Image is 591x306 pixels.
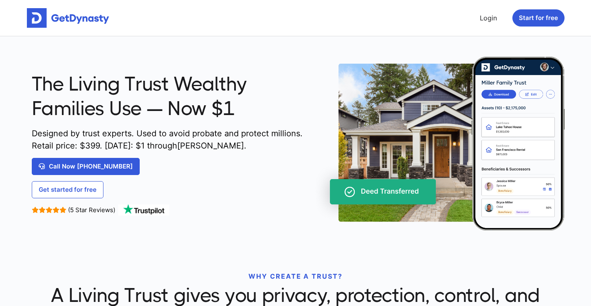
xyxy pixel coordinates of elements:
a: Login [477,10,500,26]
span: Designed by trust experts. Used to avoid probate and protect millions. Retail price: $ 399 . [DAT... [32,127,306,152]
img: trust-on-cellphone [312,57,565,231]
img: Get started for free with Dynasty Trust Company [27,8,109,28]
p: WHY CREATE A TRUST? [32,271,560,281]
span: The Living Trust Wealthy Families Use — Now $1 [32,72,306,121]
button: Start for free [512,9,565,27]
a: Call Now [PHONE_NUMBER] [32,158,140,175]
a: Get started for free [32,181,103,198]
img: TrustPilot Logo [117,204,170,216]
span: (5 Star Reviews) [68,206,115,214]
